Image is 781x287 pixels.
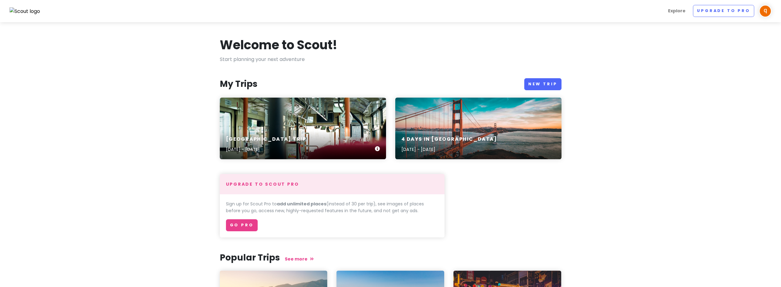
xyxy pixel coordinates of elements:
h1: Welcome to Scout! [220,37,337,53]
h6: [GEOGRAPHIC_DATA] Trip [226,136,306,143]
a: Go Pro [226,219,258,231]
a: Explore [666,5,688,17]
a: 4 Days in [GEOGRAPHIC_DATA][DATE] - [DATE] [395,98,562,159]
h3: My Trips [220,79,257,90]
p: [DATE] - [DATE] [401,146,497,153]
a: Upgrade to Pro [693,5,754,17]
img: User profile [759,5,771,17]
strong: add unlimited places [277,201,326,207]
a: New Trip [524,78,562,90]
a: the interior of a public transit bus with red seats[GEOGRAPHIC_DATA] Trip[DATE] - [DATE] [220,98,386,159]
p: [DATE] - [DATE] [226,146,306,153]
img: Scout logo [10,7,40,15]
h6: 4 Days in [GEOGRAPHIC_DATA] [401,136,497,143]
h3: Popular Trips [220,252,562,263]
a: See more [285,256,314,262]
p: Sign up for Scout Pro to (instead of 30 per trip), see images of places before you go, access new... [226,200,438,214]
h4: Upgrade to Scout Pro [226,181,438,187]
p: Start planning your next adventure [220,55,562,63]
